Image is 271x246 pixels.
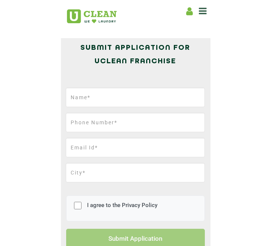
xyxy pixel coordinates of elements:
[67,9,117,23] img: UClean Laundry and Dry Cleaning
[66,138,205,157] input: Email Id*
[66,41,205,68] h2: Submit Application for UCLEAN FRANCHISE
[66,113,205,132] input: Phone Number*
[66,163,205,182] input: City*
[85,202,157,216] label: I agree to the Privacy Policy
[66,88,205,107] input: Name*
